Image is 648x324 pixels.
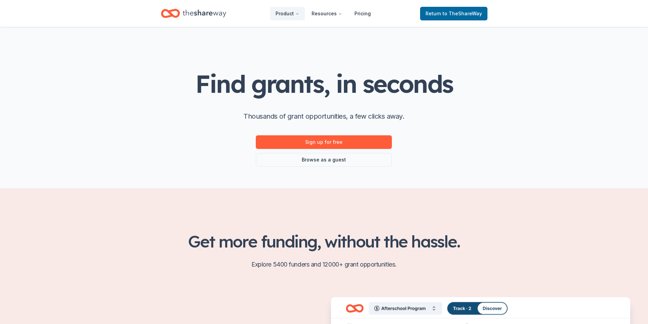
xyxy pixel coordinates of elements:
h2: Get more funding, without the hassle. [161,232,487,251]
h1: Find grants, in seconds [195,70,452,97]
button: Product [270,7,305,20]
a: Home [161,5,226,21]
a: Browse as a guest [256,153,392,167]
span: to TheShareWay [443,11,482,16]
p: Explore 5400 funders and 12000+ grant opportunities. [161,259,487,270]
button: Resources [306,7,348,20]
nav: Main [270,5,376,21]
a: Pricing [349,7,376,20]
a: Sign up for free [256,135,392,149]
a: Returnto TheShareWay [420,7,487,20]
span: Return [426,10,482,18]
p: Thousands of grant opportunities, a few clicks away. [244,111,404,122]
